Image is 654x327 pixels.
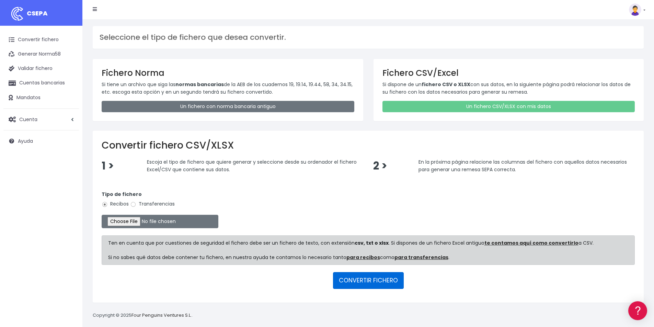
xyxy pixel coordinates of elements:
span: Cuenta [19,116,37,122]
a: Perfiles de empresas [7,119,130,129]
span: Ayuda [18,138,33,144]
span: Escoja el tipo de fichero que quiere generar y seleccione desde su ordenador el fichero Excel/CSV... [147,159,357,173]
a: Videotutoriales [7,108,130,119]
a: Información general [7,58,130,69]
a: te contamos aquí como convertirlo [484,240,578,246]
div: Programadores [7,165,130,171]
strong: Tipo de fichero [102,191,142,198]
strong: normas bancarias [175,81,224,88]
strong: csv, txt o xlsx [355,240,389,246]
label: Recibos [102,200,129,208]
span: 2 > [373,159,387,173]
a: Mandatos [3,91,79,105]
a: para recibos [346,254,380,261]
a: Generar Norma58 [3,47,79,61]
a: Four Penguins Ventures S.L. [131,312,192,318]
a: Un fichero CSV/XLSX con mis datos [382,101,635,112]
a: Validar fichero [3,61,79,76]
a: POWERED BY ENCHANT [94,198,132,204]
a: General [7,147,130,158]
p: Copyright © 2025 . [93,312,193,319]
strong: fichero CSV o XLSX [422,81,470,88]
div: Facturación [7,136,130,143]
span: En la próxima página relacione las columnas del fichero con aquellos datos necesarios para genera... [418,159,627,173]
a: Cuentas bancarias [3,76,79,90]
img: logo [9,5,26,22]
a: Convertir fichero [3,33,79,47]
h3: Fichero Norma [102,68,354,78]
button: CONVERTIR FICHERO [333,272,404,289]
img: profile [629,3,641,16]
h3: Seleccione el tipo de fichero que desea convertir. [100,33,637,42]
a: Problemas habituales [7,97,130,108]
a: Formatos [7,87,130,97]
a: Cuenta [3,112,79,127]
div: Ten en cuenta que por cuestiones de seguridad el fichero debe ser un fichero de texto, con extens... [102,235,635,265]
p: Si dispone de un con sus datos, en la siguiente página podrá relacionar los datos de su fichero c... [382,81,635,96]
a: Ayuda [3,134,79,148]
a: Un fichero con norma bancaria antiguo [102,101,354,112]
label: Transferencias [130,200,175,208]
div: Información general [7,48,130,54]
span: 1 > [102,159,114,173]
a: para transferencias [394,254,448,261]
div: Convertir ficheros [7,76,130,82]
span: CSEPA [27,9,48,17]
p: Si tiene un archivo que siga las de la AEB de los cuadernos 19, 19.14, 19.44, 58, 34, 34.15, etc.... [102,81,354,96]
a: API [7,175,130,186]
h3: Fichero CSV/Excel [382,68,635,78]
button: Contáctanos [7,184,130,196]
h2: Convertir fichero CSV/XLSX [102,140,635,151]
